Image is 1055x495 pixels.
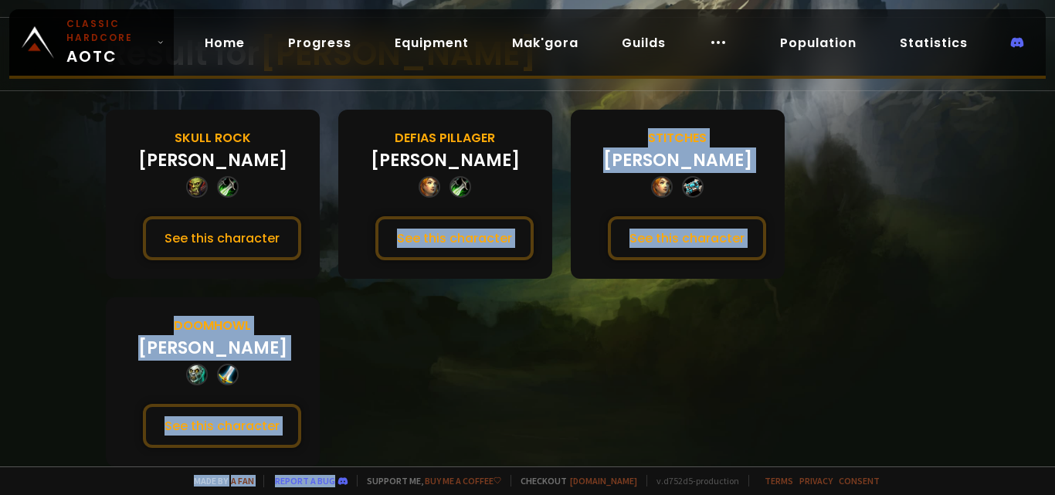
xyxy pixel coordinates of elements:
span: v. d752d5 - production [646,475,739,487]
button: See this character [143,404,301,448]
a: Statistics [887,27,980,59]
span: Checkout [511,475,637,487]
span: Made by [185,475,254,487]
a: Home [192,27,257,59]
a: Guilds [609,27,678,59]
a: Classic HardcoreAOTC [9,9,174,76]
button: See this character [608,216,766,260]
div: Skull Rock [175,128,251,147]
div: Doomhowl [174,316,251,335]
span: AOTC [66,17,151,68]
a: Equipment [382,27,481,59]
div: [PERSON_NAME] [371,147,520,173]
a: Population [768,27,869,59]
a: [DOMAIN_NAME] [570,475,637,487]
a: Consent [839,475,880,487]
a: Progress [276,27,364,59]
div: Defias Pillager [395,128,495,147]
button: See this character [143,216,301,260]
a: Privacy [799,475,833,487]
div: [PERSON_NAME] [603,147,752,173]
small: Classic Hardcore [66,17,151,45]
a: Report a bug [275,475,335,487]
a: Buy me a coffee [425,475,501,487]
div: [PERSON_NAME] [138,335,287,361]
a: Terms [765,475,793,487]
a: Mak'gora [500,27,591,59]
a: a fan [231,475,254,487]
button: See this character [375,216,534,260]
span: Support me, [357,475,501,487]
div: [PERSON_NAME] [138,147,287,173]
div: Stitches [648,128,707,147]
